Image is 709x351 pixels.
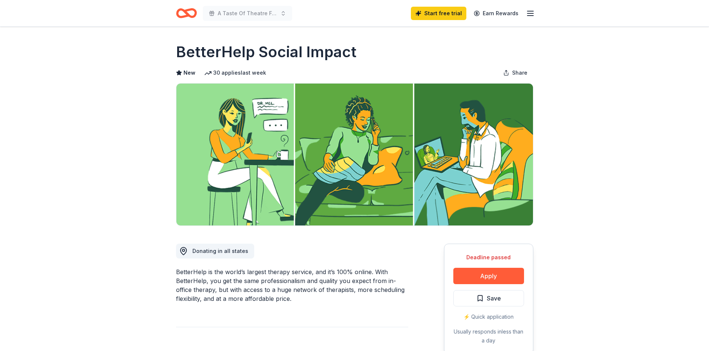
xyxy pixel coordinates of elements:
a: Home [176,4,197,22]
div: BetterHelp is the world’s largest therapy service, and it’s 100% online. With BetterHelp, you get... [176,267,408,303]
div: 30 applies last week [204,68,266,77]
h1: BetterHelp Social Impact [176,42,357,62]
img: Image for BetterHelp Social Impact [176,84,533,225]
button: Apply [453,268,524,284]
span: Save [487,293,501,303]
button: A Taste Of Theatre Festival [203,6,292,21]
span: Donating in all states [192,248,248,254]
div: Deadline passed [453,253,524,262]
a: Earn Rewards [469,7,523,20]
div: Usually responds in less than a day [453,327,524,345]
div: ⚡️ Quick application [453,312,524,321]
a: Start free trial [411,7,466,20]
button: Share [497,65,533,80]
span: New [183,68,195,77]
span: A Taste Of Theatre Festival [218,9,277,18]
span: Share [512,68,527,77]
button: Save [453,290,524,306]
